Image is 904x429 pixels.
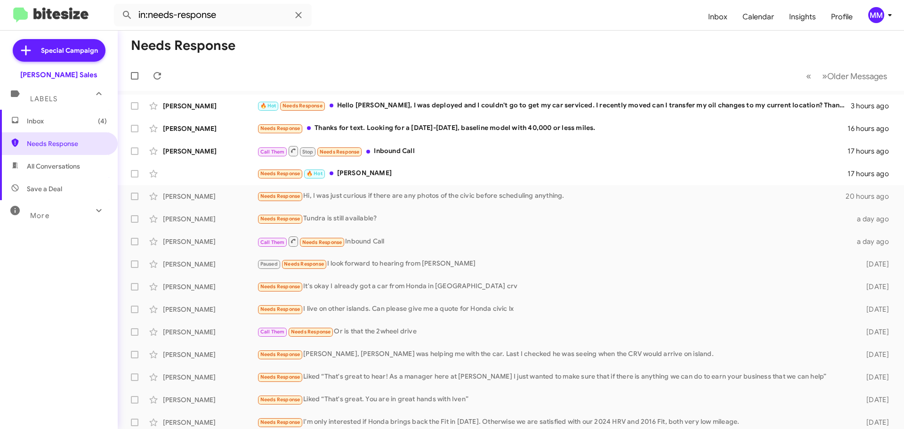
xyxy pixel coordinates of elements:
[851,372,896,382] div: [DATE]
[163,327,257,337] div: [PERSON_NAME]
[257,123,847,134] div: Thanks for text. Looking for a [DATE]-[DATE], baseline model with 40,000 or less miles.
[257,235,851,247] div: Inbound Call
[868,7,884,23] div: MM
[260,306,300,312] span: Needs Response
[735,3,782,31] a: Calendar
[163,101,257,111] div: [PERSON_NAME]
[260,419,300,425] span: Needs Response
[27,184,62,194] span: Save a Deal
[816,66,893,86] button: Next
[257,326,851,337] div: Or is that the 2wheel drive
[847,124,896,133] div: 16 hours ago
[260,170,300,177] span: Needs Response
[806,70,811,82] span: «
[851,101,896,111] div: 3 hours ago
[260,261,278,267] span: Paused
[41,46,98,55] span: Special Campaign
[257,100,851,111] div: Hello [PERSON_NAME], I was deployed and I couldn't go to get my car serviced. I recently moved ca...
[114,4,312,26] input: Search
[860,7,894,23] button: MM
[260,216,300,222] span: Needs Response
[163,259,257,269] div: [PERSON_NAME]
[847,169,896,178] div: 17 hours ago
[27,116,107,126] span: Inbox
[163,214,257,224] div: [PERSON_NAME]
[163,305,257,314] div: [PERSON_NAME]
[851,237,896,246] div: a day ago
[163,372,257,382] div: [PERSON_NAME]
[307,170,323,177] span: 🔥 Hot
[291,329,331,335] span: Needs Response
[701,3,735,31] a: Inbox
[163,146,257,156] div: [PERSON_NAME]
[163,282,257,291] div: [PERSON_NAME]
[827,71,887,81] span: Older Messages
[27,162,80,171] span: All Conversations
[163,192,257,201] div: [PERSON_NAME]
[260,239,285,245] span: Call Them
[846,192,896,201] div: 20 hours ago
[260,193,300,199] span: Needs Response
[257,417,851,428] div: I'm only interested if Honda brings back the Fit in [DATE]. Otherwise we are satisfied with our 2...
[257,213,851,224] div: Tundra is still available?
[30,95,57,103] span: Labels
[163,124,257,133] div: [PERSON_NAME]
[257,259,851,269] div: I look forward to hearing from [PERSON_NAME]
[851,282,896,291] div: [DATE]
[284,261,324,267] span: Needs Response
[257,304,851,315] div: I live on other islands. Can please give me a quote for Honda civic lx
[20,70,97,80] div: [PERSON_NAME] Sales
[13,39,105,62] a: Special Campaign
[851,214,896,224] div: a day ago
[800,66,817,86] button: Previous
[98,116,107,126] span: (4)
[30,211,49,220] span: More
[163,237,257,246] div: [PERSON_NAME]
[257,145,847,157] div: Inbound Call
[302,239,342,245] span: Needs Response
[260,329,285,335] span: Call Them
[257,168,847,179] div: [PERSON_NAME]
[27,139,107,148] span: Needs Response
[257,394,851,405] div: Liked “That's great. You are in great hands with Iven”
[822,70,827,82] span: »
[257,191,846,202] div: Hi, I was just curious if there are any photos of the civic before scheduling anything.
[801,66,893,86] nav: Page navigation example
[851,259,896,269] div: [DATE]
[851,418,896,427] div: [DATE]
[851,327,896,337] div: [DATE]
[260,125,300,131] span: Needs Response
[260,374,300,380] span: Needs Response
[851,395,896,405] div: [DATE]
[847,146,896,156] div: 17 hours ago
[257,372,851,382] div: Liked “That's great to hear! As a manager here at [PERSON_NAME] I just wanted to make sure that i...
[131,38,235,53] h1: Needs Response
[163,418,257,427] div: [PERSON_NAME]
[257,281,851,292] div: It's okay I already got a car from Honda in [GEOGRAPHIC_DATA] crv
[851,305,896,314] div: [DATE]
[163,350,257,359] div: [PERSON_NAME]
[260,149,285,155] span: Call Them
[260,351,300,357] span: Needs Response
[851,350,896,359] div: [DATE]
[260,103,276,109] span: 🔥 Hot
[302,149,314,155] span: Stop
[260,283,300,290] span: Needs Response
[320,149,360,155] span: Needs Response
[163,395,257,405] div: [PERSON_NAME]
[782,3,823,31] a: Insights
[282,103,323,109] span: Needs Response
[257,349,851,360] div: [PERSON_NAME], [PERSON_NAME] was helping me with the car. Last I checked he was seeing when the C...
[823,3,860,31] a: Profile
[260,397,300,403] span: Needs Response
